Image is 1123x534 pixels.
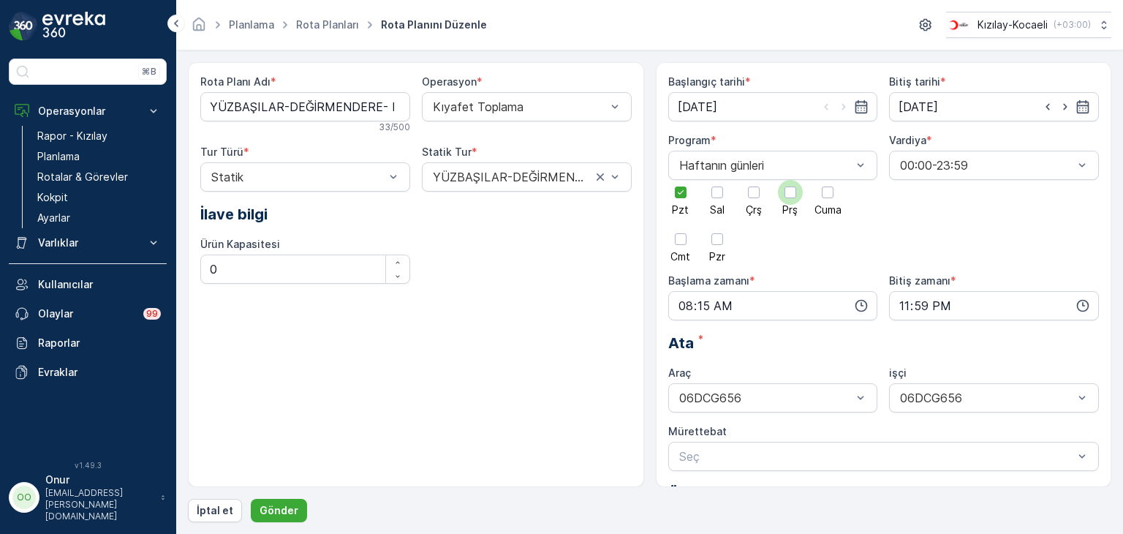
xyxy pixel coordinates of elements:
[978,18,1048,32] p: Kızılay-Kocaeli
[1054,19,1091,31] p: ( +03:00 )
[200,146,243,158] label: Tur Türü
[9,97,167,126] button: Operasyonlar
[200,203,268,225] span: İlave bilgi
[889,366,907,379] label: işçi
[9,328,167,358] a: Raporlar
[9,228,167,257] button: Varlıklar
[9,299,167,328] a: Olaylar99
[188,499,242,522] button: İptal et
[31,167,167,187] a: Rotalar & Görevler
[38,104,137,119] p: Operasyonlar
[37,149,80,164] p: Planlama
[42,12,105,41] img: logo_dark-DEwI_e13.png
[746,205,762,215] span: Çrş
[668,134,711,146] label: Program
[889,92,1099,121] input: dd/mm/yyyy
[889,75,940,88] label: Bitiş tarihi
[38,277,161,292] p: Kullanıcılar
[31,187,167,208] a: Kokpit
[946,17,972,33] img: k%C4%B1z%C4%B1lay_0jL9uU1.png
[200,238,280,250] label: Ürün Kapasitesi
[12,486,36,509] div: OO
[37,129,107,143] p: Rapor - Kızılay
[251,499,307,522] button: Gönder
[670,252,690,262] span: Cmt
[197,503,233,518] p: İptal et
[146,308,158,320] p: 99
[782,205,798,215] span: Prş
[45,473,154,487] p: Onur
[37,170,128,184] p: Rotalar & Görevler
[672,205,689,215] span: Pzt
[38,365,161,380] p: Evraklar
[142,66,156,78] p: ⌘B
[668,483,1100,505] p: Önemli Konumlar
[679,448,1074,465] p: Seç
[296,18,359,31] a: Rota Planları
[889,134,926,146] label: Vardiya
[45,487,154,522] p: [EMAIL_ADDRESS][PERSON_NAME][DOMAIN_NAME]
[668,92,878,121] input: dd/mm/yyyy
[31,126,167,146] a: Rapor - Kızılay
[422,75,477,88] label: Operasyon
[9,12,38,41] img: logo
[31,146,167,167] a: Planlama
[31,208,167,228] a: Ayarlar
[378,18,490,32] span: Rota Planını Düzenle
[946,12,1111,38] button: Kızılay-Kocaeli(+03:00)
[37,211,70,225] p: Ayarlar
[668,425,727,437] label: Mürettebat
[37,190,68,205] p: Kokpit
[668,75,745,88] label: Başlangıç tarihi
[38,336,161,350] p: Raporlar
[710,205,725,215] span: Sal
[9,473,167,522] button: OOOnur[EMAIL_ADDRESS][PERSON_NAME][DOMAIN_NAME]
[260,503,298,518] p: Gönder
[200,75,271,88] label: Rota Planı Adı
[668,274,749,287] label: Başlama zamanı
[422,146,472,158] label: Statik Tur
[9,358,167,387] a: Evraklar
[9,461,167,470] span: v 1.49.3
[229,18,274,31] a: Planlama
[889,274,950,287] label: Bitiş zamanı
[38,307,135,321] p: Olaylar
[814,205,842,215] span: Cuma
[191,22,207,34] a: Ana Sayfa
[38,236,137,250] p: Varlıklar
[709,252,725,262] span: Pzr
[9,270,167,299] a: Kullanıcılar
[668,366,691,379] label: Araç
[668,332,694,354] span: Ata
[379,121,410,133] p: 33 / 500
